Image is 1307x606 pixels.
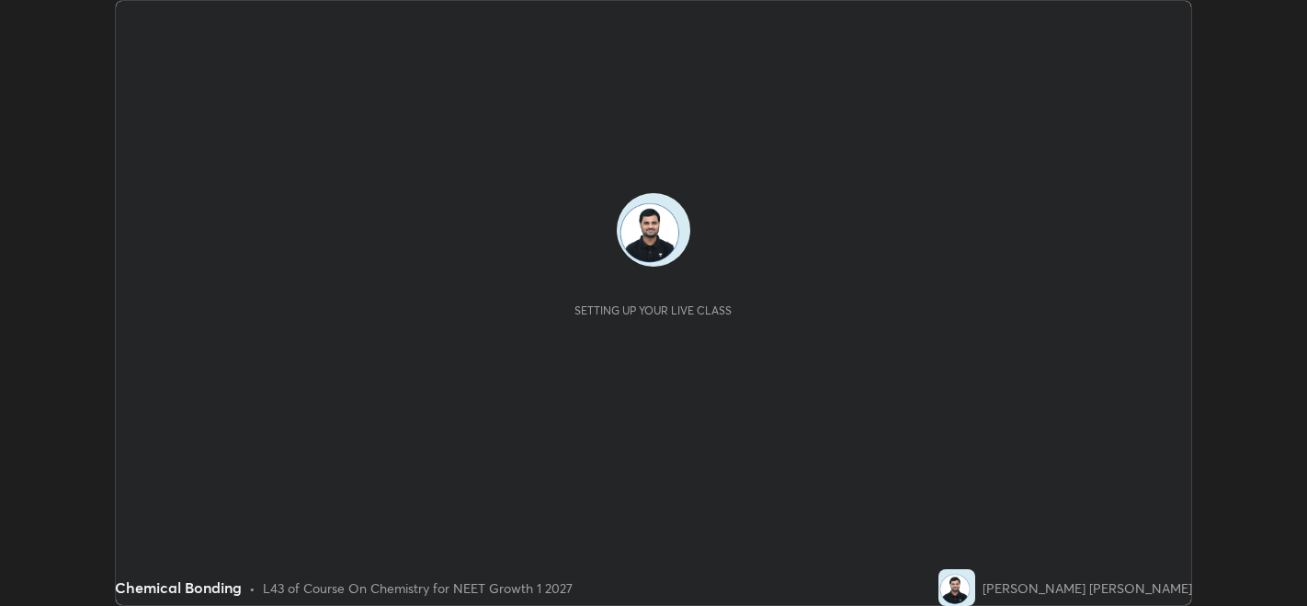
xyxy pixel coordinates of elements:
[115,577,242,599] div: Chemical Bonding
[938,569,975,606] img: 9bacbe2b33384c509b0da76cea644c4d.jpg
[617,193,690,267] img: 9bacbe2b33384c509b0da76cea644c4d.jpg
[574,303,732,317] div: Setting up your live class
[263,578,573,598] div: L43 of Course On Chemistry for NEET Growth 1 2027
[249,578,256,598] div: •
[983,578,1192,598] div: [PERSON_NAME] [PERSON_NAME]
